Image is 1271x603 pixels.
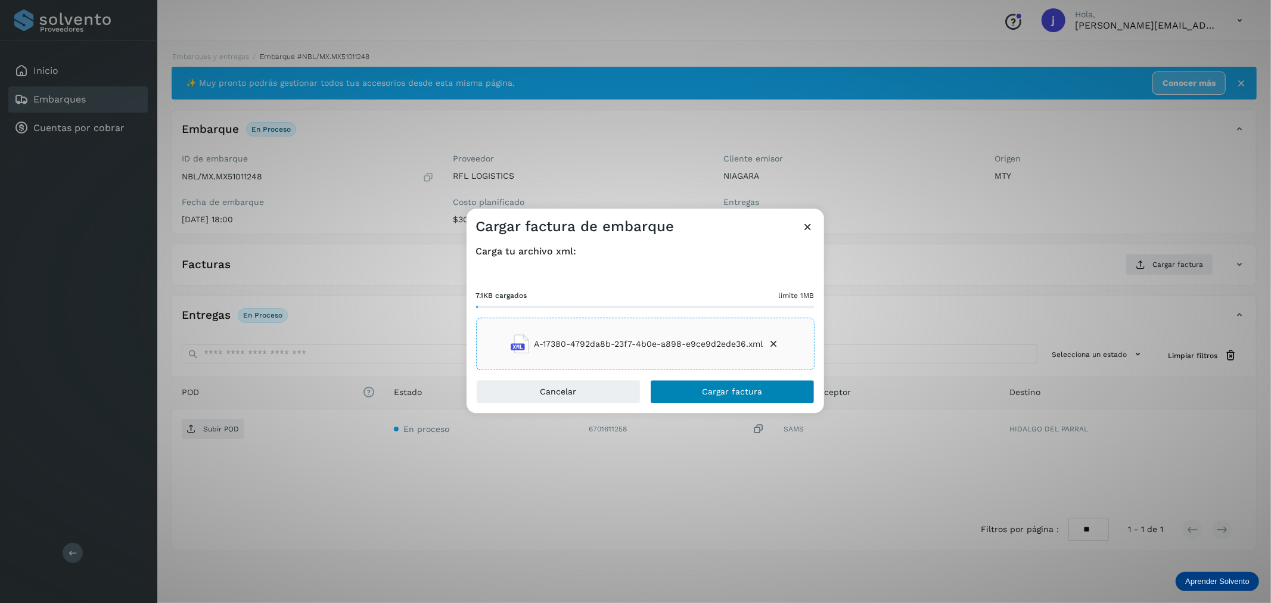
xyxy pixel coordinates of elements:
[476,380,641,404] button: Cancelar
[540,388,576,396] span: Cancelar
[476,291,527,301] span: 7.1KB cargados
[534,338,763,350] span: A-17380-4792da8b-23f7-4b0e-a898-e9ce9d2ede36.xml
[779,291,815,301] span: límite 1MB
[650,380,815,404] button: Cargar factura
[1185,577,1250,586] p: Aprender Solvento
[1176,572,1259,591] div: Aprender Solvento
[702,388,762,396] span: Cargar factura
[476,245,815,257] h4: Carga tu archivo xml:
[476,218,675,235] h3: Cargar factura de embarque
